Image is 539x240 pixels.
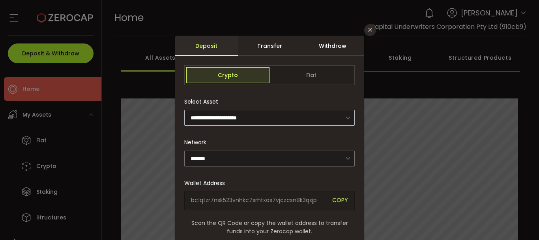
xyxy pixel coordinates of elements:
div: Withdraw [301,36,364,56]
span: Scan the QR Code or copy the wallet address to transfer funds into your Zerocap wallet. [184,219,355,236]
span: COPY [332,196,348,205]
label: Select Asset [184,98,223,106]
div: Transfer [238,36,301,56]
label: Wallet Address [184,179,230,187]
div: Deposit [175,36,238,56]
button: Close [364,24,376,36]
span: bc1qtzr7nsk523vnhkc7srhtxas7vjczcsn8k3qxjp [191,196,326,205]
span: Fiat [269,67,353,83]
iframe: Chat Widget [500,202,539,240]
span: Crypto [186,67,269,83]
label: Network [184,138,211,146]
